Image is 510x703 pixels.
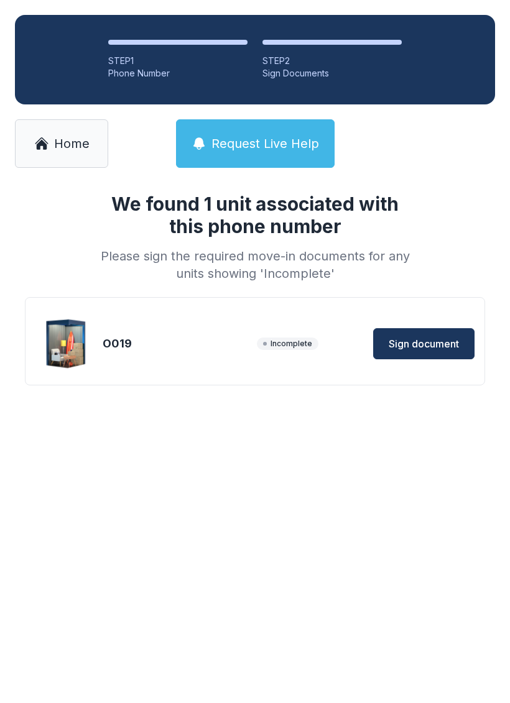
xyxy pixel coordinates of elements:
div: Please sign the required move-in documents for any units showing 'Incomplete' [96,247,414,282]
span: Sign document [389,336,459,351]
div: STEP 2 [262,55,402,67]
span: Incomplete [257,338,318,350]
span: Request Live Help [211,135,319,152]
span: Home [54,135,90,152]
div: Phone Number [108,67,248,80]
div: O019 [103,335,252,352]
h1: We found 1 unit associated with this phone number [96,193,414,237]
div: STEP 1 [108,55,248,67]
div: Sign Documents [262,67,402,80]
